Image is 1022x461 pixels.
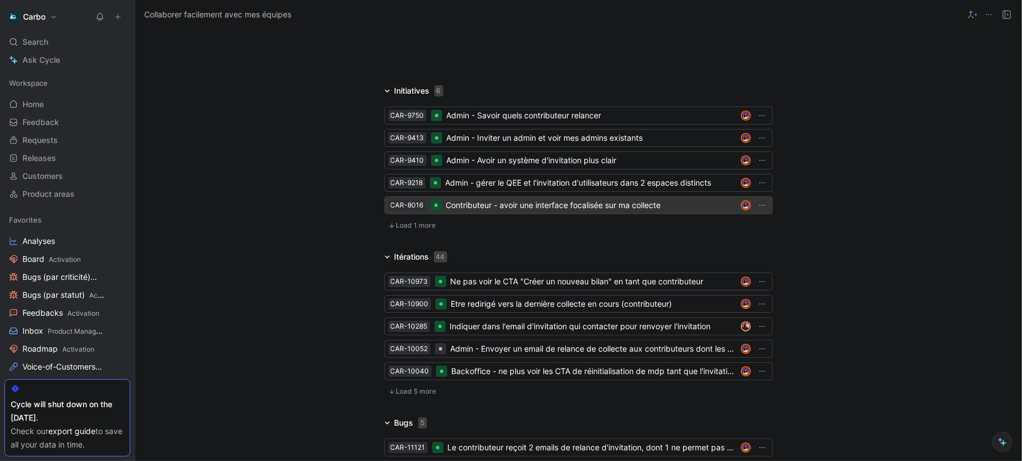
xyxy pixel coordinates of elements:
[4,358,130,375] a: Voice-of-CustomersProduct Management
[391,343,428,354] div: CAR-10052
[4,132,130,149] a: Requests
[49,255,81,264] span: Activation
[4,269,130,285] a: Bugs (par criticité)Activation
[451,342,736,356] div: Admin - Envoyer un email de relance de collecte aux contributeurs dont les catégories sont incomp...
[391,276,428,287] div: CAR-10973
[4,150,130,167] a: Releases
[742,278,750,285] img: avatar
[22,117,59,128] span: Feedback
[4,9,60,25] button: CarboCarbo
[384,439,773,457] a: CAR-11121Le contributeur reçoit 2 emails de relance d'invitation, dont 1 ne permet pas de valider...
[395,250,429,264] div: Itérations
[22,289,105,301] span: Bugs (par statut)
[384,174,773,192] a: CAR-9218Admin - gérer le QEE et l'invitation d'utilisateurs dans 2 espaces distinctsavatar
[384,340,773,358] a: CAR-10052Admin - Envoyer un email de relance de collecte aux contributeurs dont les catégories so...
[67,309,99,317] span: Activation
[22,236,55,247] span: Analyses
[22,361,111,373] span: Voice-of-Customers
[4,340,130,357] a: RoadmapActivation
[447,154,736,167] div: Admin - Avoir un système d'invitation plus clair
[384,273,773,291] a: CAR-10973Ne pas voir le CTA "Créer un nouveau bilan" en tant que contributeuravatar
[4,75,130,91] div: Workspace
[4,168,130,185] a: Customers
[447,109,736,122] div: Admin - Savoir quels contributeur relancer
[448,441,736,454] div: Le contributeur reçoit 2 emails de relance d'invitation, dont 1 ne permet pas de valider son compte
[391,110,424,121] div: CAR-9750
[391,200,424,211] div: CAR-8016
[22,271,106,283] span: Bugs (par criticité)
[4,186,130,202] a: Product areas
[4,96,130,113] a: Home
[742,322,750,330] img: avatar
[434,85,443,96] div: 6
[391,298,429,310] div: CAR-10900
[22,135,58,146] span: Requests
[742,444,750,451] img: avatar
[396,221,436,230] span: Load 1 more
[384,295,773,313] a: CAR-10900Etre redirigé vers la dernière collecte en cours (contributeur)avatar
[434,251,447,262] div: 44
[48,327,116,335] span: Product Management
[395,416,414,430] div: Bugs
[450,320,736,333] div: Indiquer dans l'email d'invitation qui contacter pour renvoyer l'invitation
[23,12,45,22] h1: Carbo
[391,442,425,453] div: CAR-11121
[384,129,773,147] a: CAR-9413Admin - Inviter un admin et voir mes admins existantsavatar
[384,151,773,169] a: CAR-9410Admin - Avoir un système d'invitation plus clairavatar
[62,345,94,353] span: Activation
[380,250,452,264] div: Itérations44
[391,177,423,188] div: CAR-9218
[395,84,430,98] div: Initiatives
[742,112,750,119] img: avatar
[742,300,750,308] img: avatar
[4,251,130,268] a: BoardActivation
[391,155,424,166] div: CAR-9410
[418,417,427,428] div: 5
[446,199,736,212] div: Contributeur - avoir une interface focalisée sur ma collecte
[380,416,432,430] div: Bugs5
[22,99,44,110] span: Home
[380,84,448,98] div: Initiatives6
[446,176,736,190] div: Admin - gérer le QEE et l'invitation d'utilisateurs dans 2 espaces distincts
[4,287,130,303] a: Bugs (par statut)Activation
[22,325,104,337] span: Inbox
[384,362,773,380] a: CAR-10040Backoffice - ne plus voir les CTA de réinitialisation de mdp tant que l'invitation n'est...
[22,153,56,164] span: Releases
[451,275,736,288] div: Ne pas voir le CTA "Créer un nouveau bilan" en tant que contributeur
[396,387,437,396] span: Load 5 more
[742,156,750,164] img: avatar
[22,307,99,319] span: Feedbacks
[4,233,130,250] a: Analyses
[452,365,736,378] div: Backoffice - ne plus voir les CTA de réinitialisation de mdp tant que l'invitation n'est pas acce...
[391,366,429,377] div: CAR-10040
[11,398,124,425] div: Cycle will shut down on the [DATE].
[22,53,60,67] span: Ask Cycle
[4,322,130,339] a: InboxProduct Management
[4,211,130,228] div: Favorites
[384,196,773,214] a: CAR-8016Contributeur - avoir une interface focalisée sur ma collecteavatar
[22,35,48,49] span: Search
[742,134,750,142] img: avatar
[9,77,48,89] span: Workspace
[4,52,130,68] a: Ask Cycle
[144,8,291,21] span: Collaborer facilement avec mes équipes
[9,214,42,225] span: Favorites
[4,34,130,50] div: Search
[48,426,95,436] a: export guide
[742,345,750,353] img: avatar
[384,107,773,125] a: CAR-9750Admin - Savoir quels contributeur relanceravatar
[447,131,736,145] div: Admin - Inviter un admin et voir mes admins existants
[451,297,736,311] div: Etre redirigé vers la dernière collecte en cours (contributeur)
[4,305,130,321] a: FeedbacksActivation
[391,132,424,144] div: CAR-9413
[89,291,121,299] span: Activation
[22,170,63,182] span: Customers
[391,321,428,332] div: CAR-10285
[384,385,441,398] button: Load 5 more
[742,179,750,187] img: avatar
[22,253,81,265] span: Board
[7,11,19,22] img: Carbo
[742,201,750,209] img: avatar
[22,188,75,200] span: Product areas
[742,367,750,375] img: avatar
